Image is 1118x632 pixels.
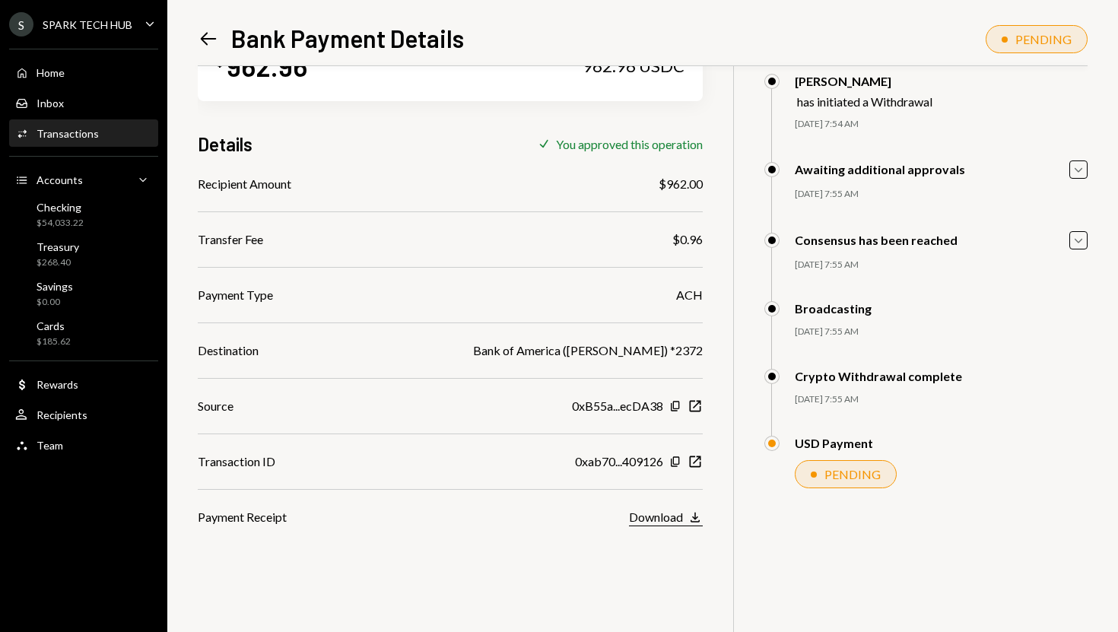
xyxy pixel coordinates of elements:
[9,431,158,459] a: Team
[9,236,158,272] a: Treasury$268.40
[9,401,158,428] a: Recipients
[37,296,73,309] div: $0.00
[9,315,158,351] a: Cards$185.62
[37,127,99,140] div: Transactions
[795,369,962,383] div: Crypto Withdrawal complete
[9,89,158,116] a: Inbox
[9,119,158,147] a: Transactions
[9,166,158,193] a: Accounts
[629,510,683,524] div: Download
[37,280,73,293] div: Savings
[9,275,158,312] a: Savings$0.00
[659,175,703,193] div: $962.00
[473,341,703,360] div: Bank of America ([PERSON_NAME]) *2372
[9,12,33,37] div: S
[198,453,275,471] div: Transaction ID
[37,335,71,348] div: $185.62
[37,256,79,269] div: $268.40
[37,97,64,110] div: Inbox
[37,173,83,186] div: Accounts
[795,162,965,176] div: Awaiting additional approvals
[198,341,259,360] div: Destination
[824,467,881,481] div: PENDING
[198,508,287,526] div: Payment Receipt
[37,217,84,230] div: $54,033.22
[795,259,1088,272] div: [DATE] 7:55 AM
[795,188,1088,201] div: [DATE] 7:55 AM
[795,393,1088,406] div: [DATE] 7:55 AM
[37,408,87,421] div: Recipients
[672,230,703,249] div: $0.96
[575,453,663,471] div: 0xab70...409126
[198,397,233,415] div: Source
[198,230,263,249] div: Transfer Fee
[572,397,663,415] div: 0xB55a...ecDA38
[676,286,703,304] div: ACH
[795,118,1088,131] div: [DATE] 7:54 AM
[1015,32,1072,46] div: PENDING
[795,233,958,247] div: Consensus has been reached
[43,18,132,31] div: SPARK TECH HUB
[795,301,872,316] div: Broadcasting
[9,370,158,398] a: Rewards
[629,510,703,526] button: Download
[198,132,253,157] h3: Details
[37,240,79,253] div: Treasury
[37,201,84,214] div: Checking
[37,319,71,332] div: Cards
[37,439,63,452] div: Team
[556,137,703,151] div: You approved this operation
[795,326,1088,338] div: [DATE] 7:55 AM
[9,59,158,86] a: Home
[198,286,273,304] div: Payment Type
[37,66,65,79] div: Home
[231,23,464,53] h1: Bank Payment Details
[795,436,873,450] div: USD Payment
[795,74,932,88] div: [PERSON_NAME]
[37,378,78,391] div: Rewards
[198,175,291,193] div: Recipient Amount
[797,94,932,109] div: has initiated a Withdrawal
[9,196,158,233] a: Checking$54,033.22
